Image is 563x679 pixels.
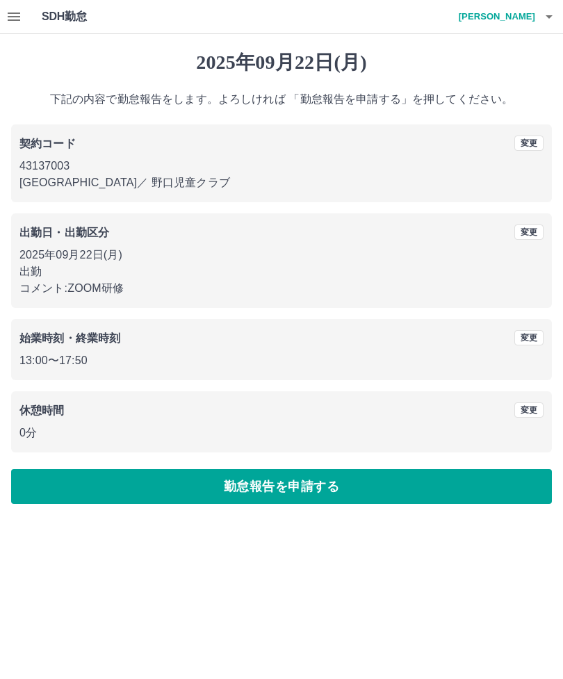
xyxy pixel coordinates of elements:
[19,280,544,297] p: コメント: ZOOM研修
[11,91,552,108] p: 下記の内容で勤怠報告をします。よろしければ 「勤怠報告を申請する」を押してください。
[19,247,544,263] p: 2025年09月22日(月)
[514,136,544,151] button: 変更
[19,332,120,344] b: 始業時刻・終業時刻
[514,224,544,240] button: 変更
[19,138,76,149] b: 契約コード
[514,330,544,345] button: 変更
[19,352,544,369] p: 13:00 〜 17:50
[19,174,544,191] p: [GEOGRAPHIC_DATA] ／ 野口児童クラブ
[11,469,552,504] button: 勤怠報告を申請する
[514,402,544,418] button: 変更
[11,51,552,74] h1: 2025年09月22日(月)
[19,263,544,280] p: 出勤
[19,404,65,416] b: 休憩時間
[19,227,109,238] b: 出勤日・出勤区分
[19,158,544,174] p: 43137003
[19,425,544,441] p: 0分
